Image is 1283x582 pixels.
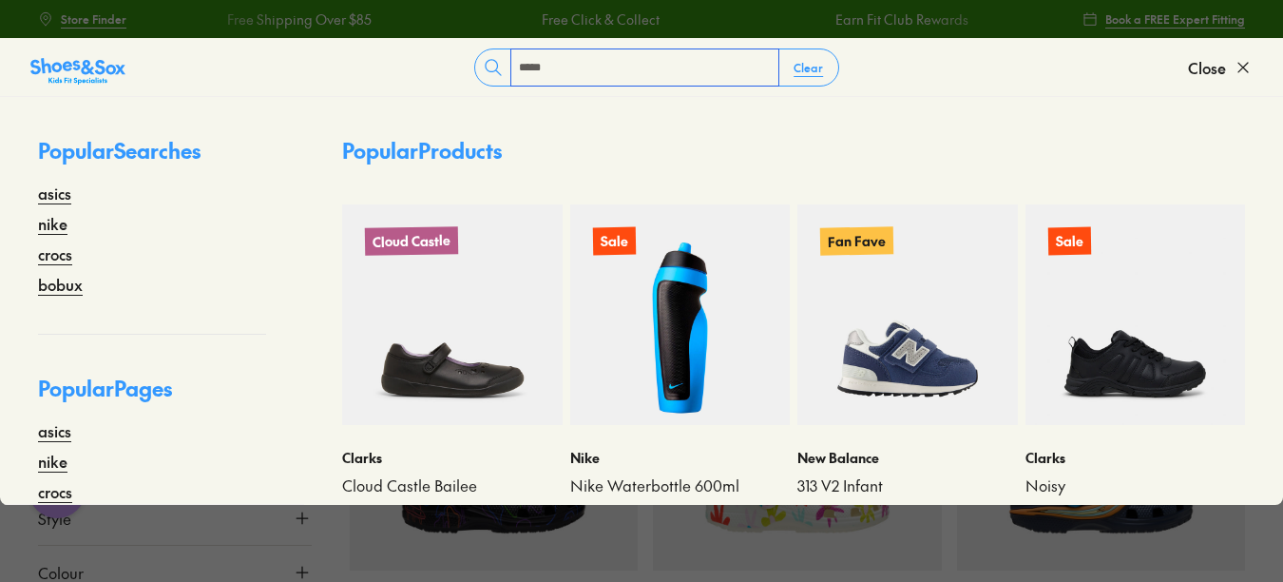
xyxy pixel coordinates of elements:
p: Cloud Castle [365,226,458,256]
p: New Balance [797,448,1018,468]
p: Popular Products [342,135,502,166]
a: asics [38,182,71,204]
button: Style [38,492,312,545]
a: crocs [38,242,72,265]
a: Cloud Castle [342,204,563,425]
a: Cloud Castle Bailee [342,475,563,496]
button: Clear [778,50,838,85]
a: Earn Fit Club Rewards [834,10,967,29]
a: Free Click & Collect [541,10,659,29]
p: Clarks [1025,448,1246,468]
img: SNS_Logo_Responsive.svg [30,56,125,87]
p: Clarks [342,448,563,468]
p: Popular Pages [38,373,266,419]
span: Book a FREE Expert Fitting [1105,10,1245,28]
p: Sale [592,227,635,256]
p: Nike [570,448,791,468]
p: Fan Fave [820,226,893,255]
a: 313 V2 Infant [797,475,1018,496]
span: Close [1188,56,1226,79]
a: bobux [38,273,83,296]
a: nike [38,450,67,473]
a: asics [38,419,71,442]
button: Close [1188,47,1253,88]
a: Free Shipping Over $85 [227,10,372,29]
a: Nike Waterbottle 600ml [570,475,791,496]
a: Book a FREE Expert Fitting [1082,2,1245,36]
span: Store Finder [61,10,126,28]
button: Open gorgias live chat [10,7,67,64]
p: Popular Searches [38,135,266,182]
a: crocs [38,480,72,503]
a: Fan Fave [797,204,1018,425]
p: Sale [1047,227,1090,256]
a: Sale [570,204,791,425]
a: Shoes &amp; Sox [30,52,125,83]
a: Store Finder [38,2,126,36]
a: Noisy [1025,475,1246,496]
a: Sale [1025,204,1246,425]
a: nike [38,212,67,235]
